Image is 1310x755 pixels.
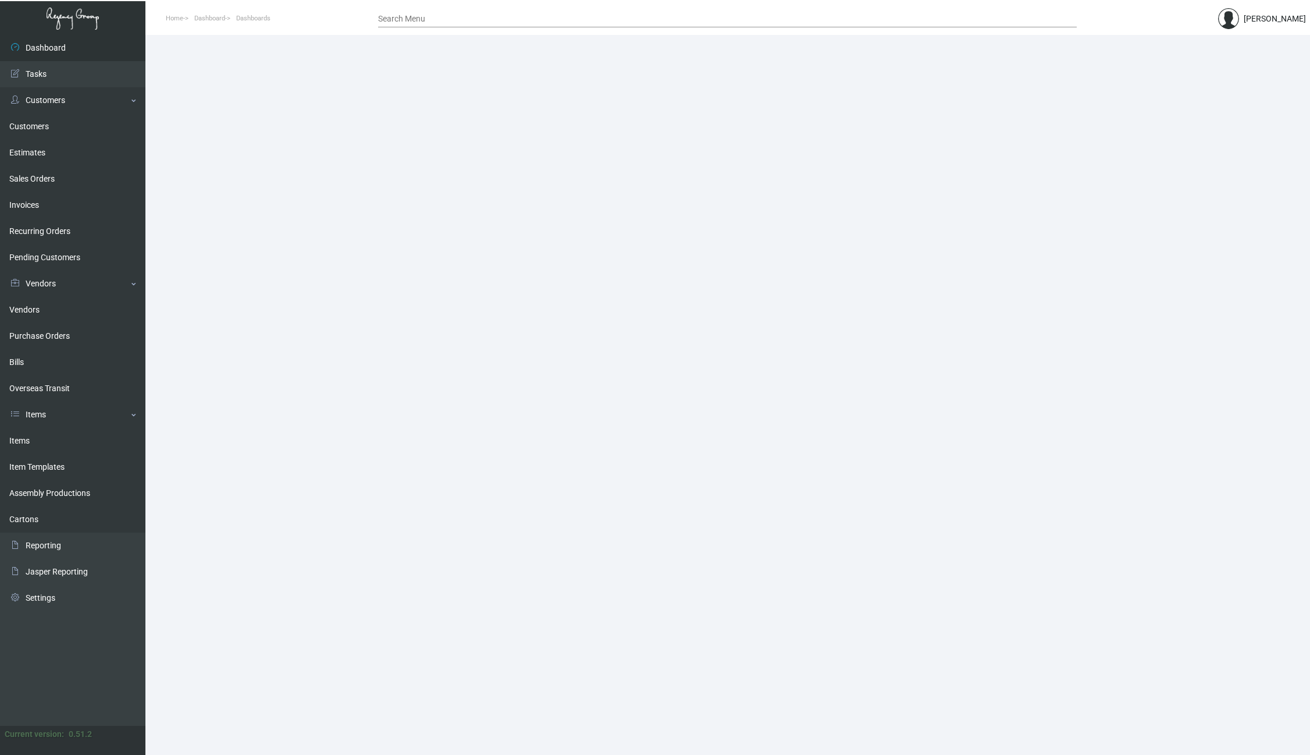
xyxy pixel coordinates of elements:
span: Dashboards [236,15,270,22]
div: Current version: [5,728,64,740]
div: 0.51.2 [69,728,92,740]
img: admin@bootstrapmaster.com [1218,8,1239,29]
div: [PERSON_NAME] [1244,13,1306,25]
span: Dashboard [194,15,225,22]
span: Home [166,15,183,22]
